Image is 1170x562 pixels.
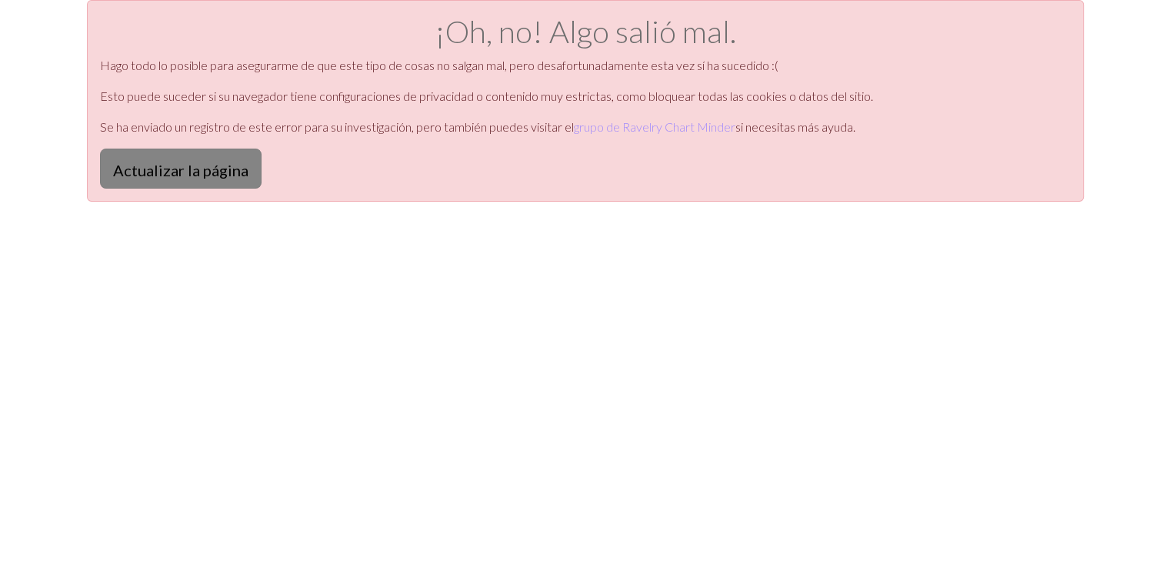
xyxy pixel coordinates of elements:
[735,119,855,134] font: si necesitas más ayuda.
[100,119,574,134] font: Se ha enviado un registro de este error para su investigación, pero también puedes visitar el
[574,119,735,134] a: grupo de Ravelry Chart Minder
[100,89,873,103] font: Esto puede suceder si su navegador tiene configuraciones de privacidad o contenido muy estrictas,...
[100,58,778,72] font: Hago todo lo posible para asegurarme de que este tipo de cosas no salgan mal, pero desafortunadam...
[113,161,248,179] font: Actualizar la página
[100,149,262,189] button: Actualizar la página
[435,13,736,50] font: ¡Oh, no! Algo salió mal.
